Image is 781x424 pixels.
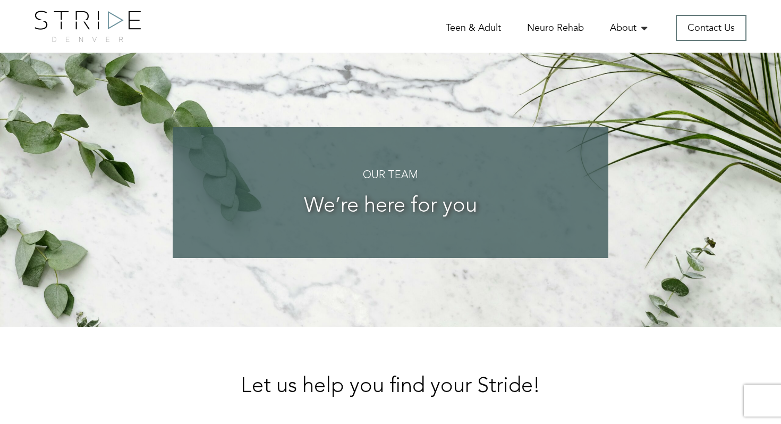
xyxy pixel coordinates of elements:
[194,170,587,181] h4: Our Team
[446,21,501,35] a: Teen & Adult
[35,11,141,42] img: logo.png
[676,15,746,41] a: Contact Us
[610,21,650,35] a: About
[527,21,584,35] a: Neuro Rehab
[35,375,746,398] h2: Let us help you find your Stride!
[194,195,587,218] h3: We’re here for you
